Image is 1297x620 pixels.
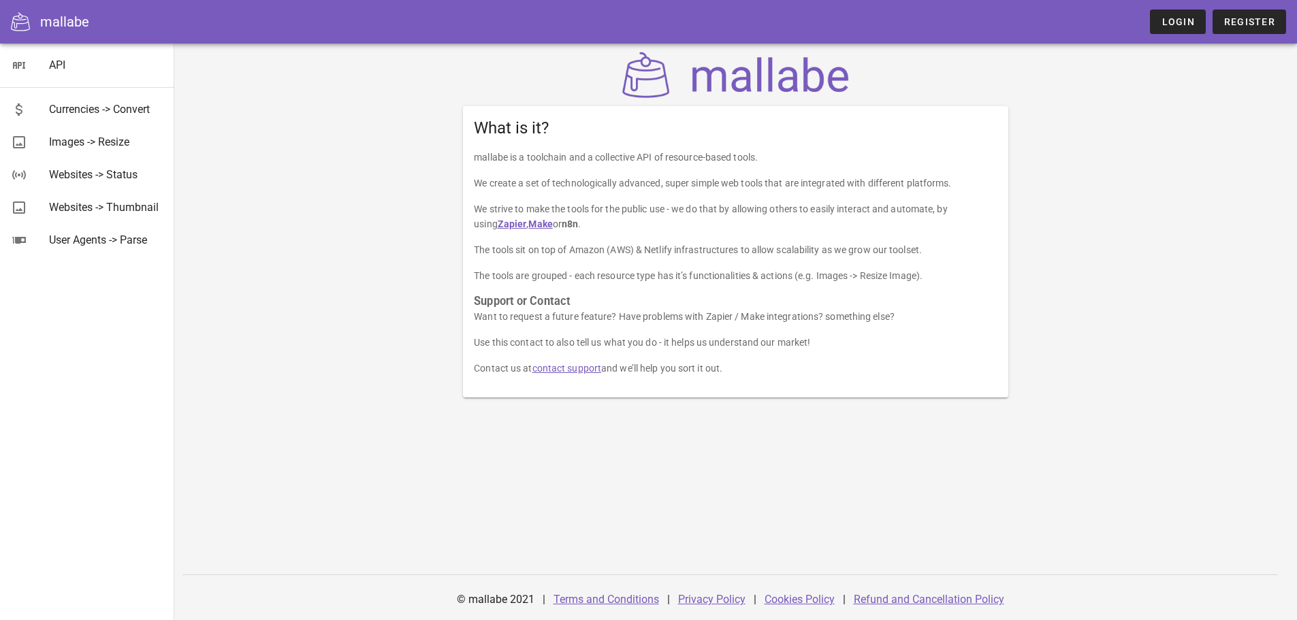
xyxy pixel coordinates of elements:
[619,52,853,98] img: mallabe Logo
[843,583,846,616] div: |
[754,583,756,616] div: |
[678,593,746,606] a: Privacy Policy
[667,583,670,616] div: |
[474,268,997,283] p: The tools are grouped - each resource type has it’s functionalities & actions (e.g. Images -> Res...
[474,309,997,324] p: Want to request a future feature? Have problems with Zapier / Make integrations? something else?
[1150,10,1205,34] a: Login
[528,218,552,229] a: Make
[40,12,89,32] div: mallabe
[1213,10,1286,34] a: Register
[49,201,163,214] div: Websites -> Thumbnail
[1223,16,1275,27] span: Register
[474,335,997,350] p: Use this contact to also tell us what you do - it helps us understand our market!
[765,593,835,606] a: Cookies Policy
[49,135,163,148] div: Images -> Resize
[474,294,997,309] h3: Support or Contact
[474,361,997,376] p: Contact us at and we’ll help you sort it out.
[474,242,997,257] p: The tools sit on top of Amazon (AWS) & Netlify infrastructures to allow scalability as we grow ou...
[449,583,543,616] div: © mallabe 2021
[49,233,163,246] div: User Agents -> Parse
[474,176,997,191] p: We create a set of technologically advanced, super simple web tools that are integrated with diff...
[463,106,1008,150] div: What is it?
[474,150,997,165] p: mallabe is a toolchain and a collective API of resource-based tools.
[562,218,578,229] strong: n8n
[498,218,527,229] a: Zapier
[854,593,1004,606] a: Refund and Cancellation Policy
[554,593,659,606] a: Terms and Conditions
[532,363,602,374] a: contact support
[49,59,163,71] div: API
[49,103,163,116] div: Currencies -> Convert
[49,168,163,181] div: Websites -> Status
[543,583,545,616] div: |
[1161,16,1194,27] span: Login
[474,201,997,231] p: We strive to make the tools for the public use - we do that by allowing others to easily interact...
